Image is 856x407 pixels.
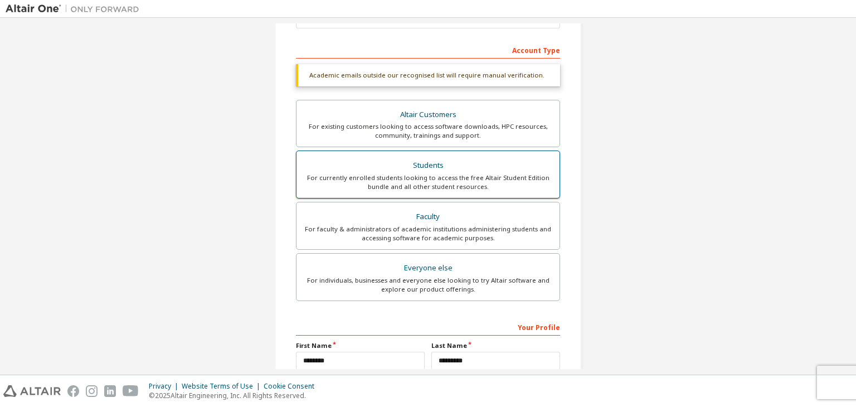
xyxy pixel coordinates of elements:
div: Your Profile [296,318,560,336]
div: Altair Customers [303,107,553,123]
label: Last Name [431,341,560,350]
div: Faculty [303,209,553,225]
div: For existing customers looking to access software downloads, HPC resources, community, trainings ... [303,122,553,140]
div: For individuals, businesses and everyone else looking to try Altair software and explore our prod... [303,276,553,294]
div: For currently enrolled students looking to access the free Altair Student Edition bundle and all ... [303,173,553,191]
img: facebook.svg [67,385,79,397]
p: © 2025 Altair Engineering, Inc. All Rights Reserved. [149,391,321,400]
div: For faculty & administrators of academic institutions administering students and accessing softwa... [303,225,553,243]
div: Everyone else [303,260,553,276]
img: altair_logo.svg [3,385,61,397]
div: Website Terms of Use [182,382,264,391]
div: Account Type [296,41,560,59]
div: Academic emails outside our recognised list will require manual verification. [296,64,560,86]
img: linkedin.svg [104,385,116,397]
label: First Name [296,341,425,350]
div: Cookie Consent [264,382,321,391]
img: instagram.svg [86,385,98,397]
img: Altair One [6,3,145,14]
img: youtube.svg [123,385,139,397]
div: Students [303,158,553,173]
div: Privacy [149,382,182,391]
